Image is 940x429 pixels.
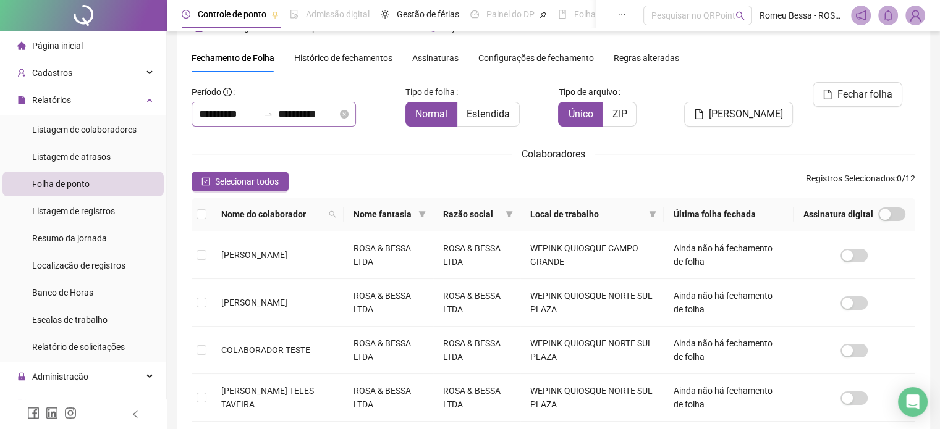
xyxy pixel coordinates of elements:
[32,95,71,105] span: Relatórios
[520,374,664,422] td: WEPINK QUIOSQUE NORTE SUL PLAZA
[354,207,413,221] span: Nome fantasia
[221,207,324,221] span: Nome do colaborador
[192,172,289,191] button: Selecionar todos
[215,175,279,188] span: Selecionar todos
[617,10,626,19] span: ellipsis
[467,108,510,120] span: Estendida
[17,41,26,50] span: home
[306,9,370,19] span: Admissão digital
[520,231,664,279] td: WEPINK QUIOSQUE CAMPO GRANDE
[522,148,585,160] span: Colaboradores
[192,87,221,97] span: Período
[486,9,535,19] span: Painel do DP
[806,173,895,183] span: Registros Selecionados
[221,386,314,409] span: [PERSON_NAME] TELES TAVEIRA
[326,205,339,223] span: search
[898,387,928,417] div: Open Intercom Messenger
[344,327,433,374] td: ROSA & BESSA LTDA
[405,85,455,99] span: Tipo de folha
[520,279,664,327] td: WEPINK QUIOSQUE NORTE SUL PLAZA
[32,342,125,352] span: Relatório de solicitações
[412,54,459,62] span: Assinaturas
[290,10,299,19] span: file-done
[735,11,745,20] span: search
[263,109,273,119] span: swap-right
[674,386,773,409] span: Ainda não há fechamento de folha
[674,338,773,362] span: Ainda não há fechamento de folha
[340,110,349,119] span: close-circle
[221,345,310,355] span: COLABORADOR TESTE
[329,210,336,218] span: search
[506,210,513,218] span: filter
[568,108,593,120] span: Único
[759,9,843,22] span: Romeu Bessa - ROSA & BESSA LTDA
[201,177,210,186] span: check-square
[415,108,447,120] span: Normal
[46,407,58,419] span: linkedin
[221,250,287,260] span: [PERSON_NAME]
[416,205,428,223] span: filter
[558,10,567,19] span: book
[813,82,902,107] button: Fechar folha
[198,9,266,19] span: Controle de ponto
[574,9,653,19] span: Folha de pagamento
[823,90,832,99] span: file
[674,243,773,267] span: Ainda não há fechamento de folha
[855,10,866,21] span: notification
[32,41,83,51] span: Página inicial
[17,69,26,77] span: user-add
[223,88,232,96] span: info-circle
[32,68,72,78] span: Cadastros
[192,53,274,63] span: Fechamento de Folha
[418,210,426,218] span: filter
[470,10,479,19] span: dashboard
[32,152,111,162] span: Listagem de atrasos
[182,10,190,19] span: clock-circle
[803,207,873,221] span: Assinatura digital
[344,279,433,327] td: ROSA & BESSA LTDA
[32,288,93,298] span: Banco de Horas
[131,410,140,419] span: left
[32,233,107,243] span: Resumo da jornada
[674,291,773,314] span: Ainda não há fechamento de folha
[649,210,656,218] span: filter
[664,198,794,231] th: Última folha fechada
[32,206,115,216] span: Listagem de registros
[520,327,664,374] td: WEPINK QUIOSQUE NORTE SUL PLAZA
[443,207,501,221] span: Razão social
[221,298,287,307] span: [PERSON_NAME]
[32,179,90,189] span: Folha de ponto
[344,374,433,422] td: ROSA & BESSA LTDA
[27,407,40,419] span: facebook
[709,107,783,122] span: [PERSON_NAME]
[540,11,547,19] span: pushpin
[271,11,279,19] span: pushpin
[433,279,521,327] td: ROSA & BESSA LTDA
[906,6,925,25] img: 94322
[837,87,892,102] span: Fechar folha
[694,109,704,119] span: file
[684,102,793,127] button: [PERSON_NAME]
[433,231,521,279] td: ROSA & BESSA LTDA
[614,54,679,62] span: Regras alteradas
[381,10,389,19] span: sun
[294,53,392,63] span: Histórico de fechamentos
[17,372,26,381] span: lock
[32,260,125,270] span: Localização de registros
[503,205,515,223] span: filter
[32,125,137,135] span: Listagem de colaboradores
[478,54,594,62] span: Configurações de fechamento
[558,85,617,99] span: Tipo de arquivo
[612,108,627,120] span: ZIP
[32,399,80,409] span: Exportações
[806,172,915,191] span: : 0 / 12
[883,10,894,21] span: bell
[397,9,459,19] span: Gestão de férias
[433,374,521,422] td: ROSA & BESSA LTDA
[32,372,88,381] span: Administração
[433,327,521,374] td: ROSA & BESSA LTDA
[32,315,108,325] span: Escalas de trabalho
[646,205,659,223] span: filter
[344,231,433,279] td: ROSA & BESSA LTDA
